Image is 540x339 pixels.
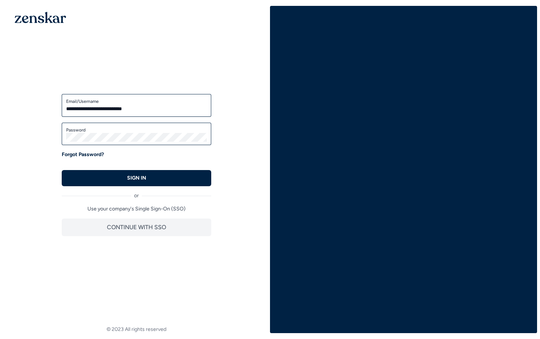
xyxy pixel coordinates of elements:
[62,219,211,236] button: CONTINUE WITH SSO
[62,151,104,158] a: Forgot Password?
[127,174,146,182] p: SIGN IN
[62,186,211,199] div: or
[3,326,270,333] footer: © 2023 All rights reserved
[15,12,66,23] img: 1OGAJ2xQqyY4LXKgY66KYq0eOWRCkrZdAb3gUhuVAqdWPZE9SRJmCz+oDMSn4zDLXe31Ii730ItAGKgCKgCCgCikA4Av8PJUP...
[66,127,207,133] label: Password
[62,170,211,186] button: SIGN IN
[62,205,211,213] p: Use your company's Single Sign-On (SSO)
[66,98,207,104] label: Email/Username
